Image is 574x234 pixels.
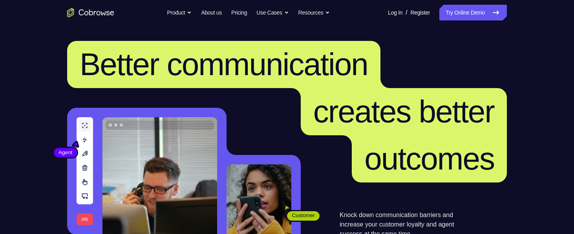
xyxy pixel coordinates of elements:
button: Resources [298,5,330,20]
a: Register [411,5,430,20]
span: / [406,8,407,17]
a: Log In [388,5,402,20]
a: Pricing [231,5,247,20]
button: Use Cases [256,5,289,20]
button: Product [167,5,192,20]
span: creates better [313,94,494,129]
a: Go to the home page [67,8,114,17]
span: outcomes [364,141,494,176]
a: Try Online Demo [439,5,507,20]
a: About us [201,5,221,20]
span: Better communication [80,47,368,82]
